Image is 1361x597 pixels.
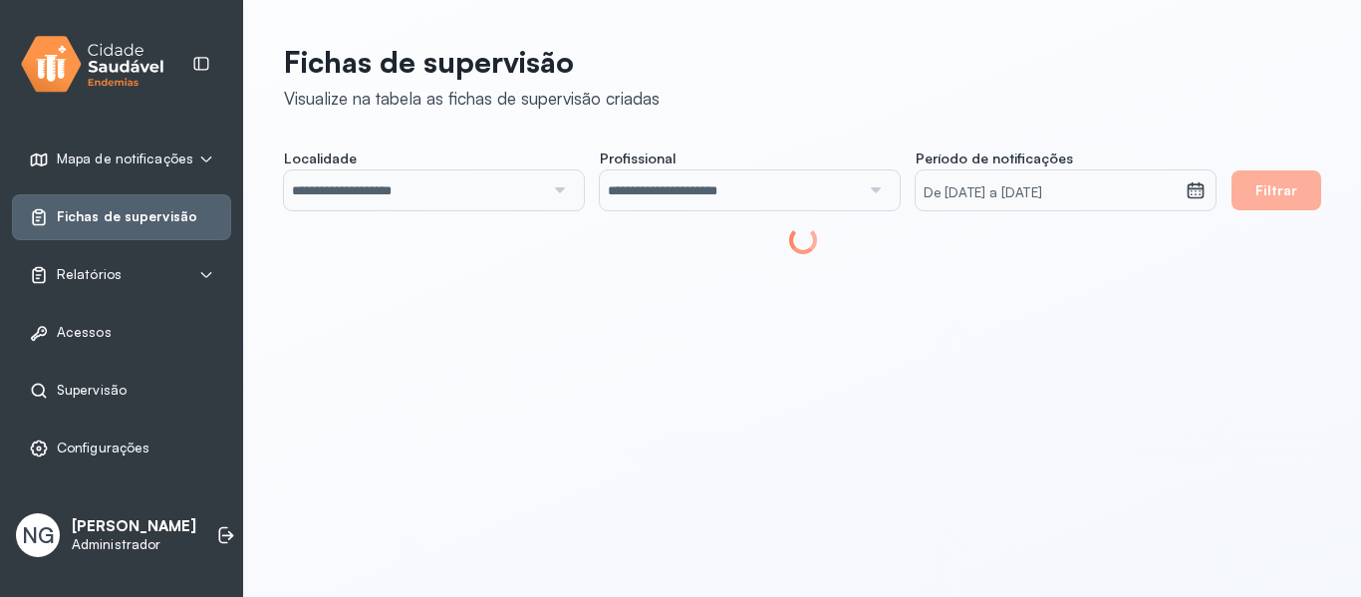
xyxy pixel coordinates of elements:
span: Supervisão [57,382,127,399]
a: Configurações [29,439,214,458]
button: Filtrar [1231,170,1321,210]
span: Mapa de notificações [57,150,193,167]
span: Relatórios [57,266,122,283]
a: Acessos [29,323,214,343]
small: De [DATE] a [DATE] [924,183,1178,203]
p: Fichas de supervisão [284,44,660,80]
span: Fichas de supervisão [57,208,197,225]
p: Administrador [72,536,196,553]
img: logo.svg [21,32,164,97]
span: Acessos [57,324,112,341]
p: [PERSON_NAME] [72,517,196,536]
span: Localidade [284,149,357,167]
a: Fichas de supervisão [29,207,214,227]
span: NG [22,522,54,548]
div: Visualize na tabela as fichas de supervisão criadas [284,88,660,109]
span: Período de notificações [916,149,1073,167]
a: Supervisão [29,381,214,401]
span: Configurações [57,440,149,456]
span: Profissional [600,149,676,167]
